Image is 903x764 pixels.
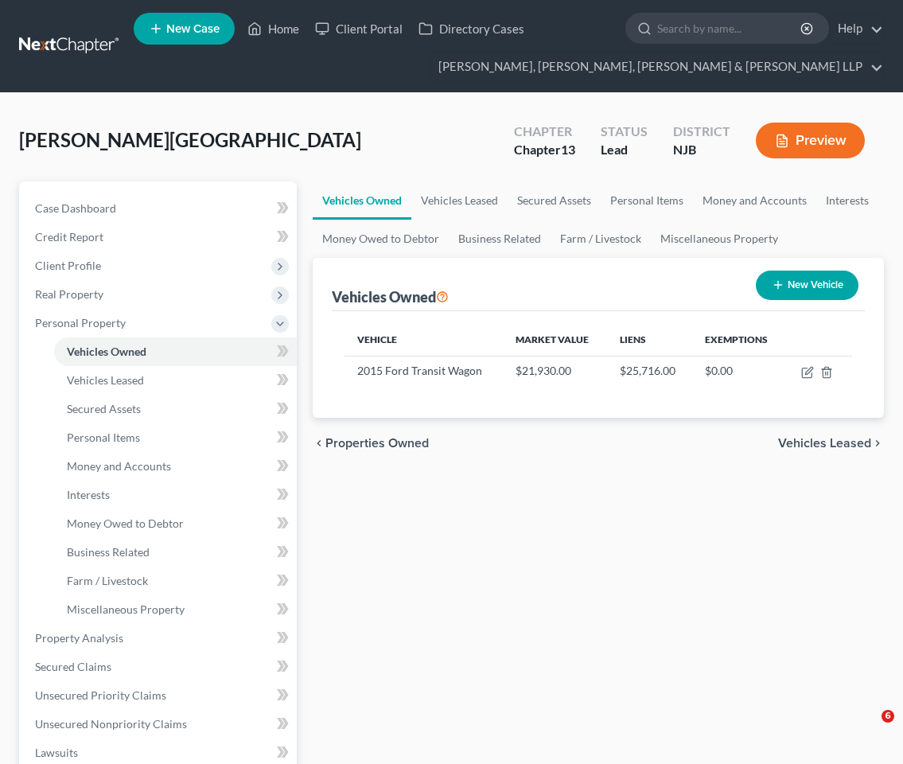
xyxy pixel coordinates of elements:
[54,423,297,452] a: Personal Items
[54,481,297,509] a: Interests
[35,717,187,731] span: Unsecured Nonpriority Claims
[561,142,575,157] span: 13
[54,509,297,538] a: Money Owed to Debtor
[67,602,185,616] span: Miscellaneous Property
[313,437,325,450] i: chevron_left
[514,141,575,159] div: Chapter
[325,437,429,450] span: Properties Owned
[22,710,297,739] a: Unsecured Nonpriority Claims
[332,287,449,306] div: Vehicles Owned
[692,356,785,386] td: $0.00
[756,271,858,300] button: New Vehicle
[166,23,220,35] span: New Case
[35,746,78,759] span: Lawsuits
[35,259,101,272] span: Client Profile
[54,366,297,395] a: Vehicles Leased
[67,488,110,501] span: Interests
[778,437,871,450] span: Vehicles Leased
[830,14,883,43] a: Help
[551,220,651,258] a: Farm / Livestock
[67,574,148,587] span: Farm / Livestock
[849,710,887,748] iframe: Intercom live chat
[35,201,116,215] span: Case Dashboard
[514,123,575,141] div: Chapter
[35,688,166,702] span: Unsecured Priority Claims
[67,516,184,530] span: Money Owed to Debtor
[307,14,411,43] a: Client Portal
[601,141,648,159] div: Lead
[430,53,883,81] a: [PERSON_NAME], [PERSON_NAME], [PERSON_NAME] & [PERSON_NAME] LLP
[54,395,297,423] a: Secured Assets
[239,14,307,43] a: Home
[607,356,692,386] td: $25,716.00
[651,220,788,258] a: Miscellaneous Property
[35,316,126,329] span: Personal Property
[67,431,140,444] span: Personal Items
[35,631,123,645] span: Property Analysis
[601,181,693,220] a: Personal Items
[54,538,297,567] a: Business Related
[313,220,449,258] a: Money Owed to Debtor
[756,123,865,158] button: Preview
[35,230,103,244] span: Credit Report
[35,287,103,301] span: Real Property
[67,402,141,415] span: Secured Assets
[673,141,730,159] div: NJB
[344,324,503,356] th: Vehicle
[503,356,607,386] td: $21,930.00
[344,356,503,386] td: 2015 Ford Transit Wagon
[692,324,785,356] th: Exemptions
[67,545,150,559] span: Business Related
[601,123,648,141] div: Status
[693,181,816,220] a: Money and Accounts
[22,653,297,681] a: Secured Claims
[503,324,607,356] th: Market Value
[657,14,803,43] input: Search by name...
[22,194,297,223] a: Case Dashboard
[313,181,411,220] a: Vehicles Owned
[411,14,532,43] a: Directory Cases
[35,660,111,673] span: Secured Claims
[22,223,297,251] a: Credit Report
[22,624,297,653] a: Property Analysis
[882,710,894,723] span: 6
[54,337,297,366] a: Vehicles Owned
[816,181,878,220] a: Interests
[67,459,171,473] span: Money and Accounts
[54,595,297,624] a: Miscellaneous Property
[778,437,884,450] button: Vehicles Leased chevron_right
[22,681,297,710] a: Unsecured Priority Claims
[607,324,692,356] th: Liens
[54,567,297,595] a: Farm / Livestock
[871,437,884,450] i: chevron_right
[19,128,361,151] span: [PERSON_NAME][GEOGRAPHIC_DATA]
[411,181,508,220] a: Vehicles Leased
[449,220,551,258] a: Business Related
[508,181,601,220] a: Secured Assets
[67,345,146,358] span: Vehicles Owned
[54,452,297,481] a: Money and Accounts
[67,373,144,387] span: Vehicles Leased
[313,437,429,450] button: chevron_left Properties Owned
[673,123,730,141] div: District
